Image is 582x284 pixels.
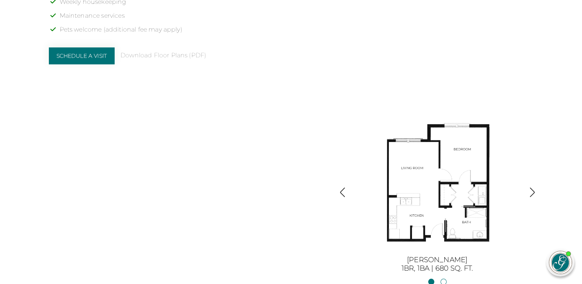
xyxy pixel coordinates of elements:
[120,52,206,60] a: Download Floor Plans (PDF)
[60,26,327,40] li: Pets welcome (additional fee may apply)
[430,78,574,241] iframe: iframe
[368,115,507,254] img: Glen_IL-Sinclair-680sf.jpg
[351,256,524,272] h3: [PERSON_NAME] 1BR, 1BA | 680 sq. ft.
[337,187,348,199] button: Show previous
[337,187,348,197] img: Show previous
[549,251,572,274] img: avatar
[49,47,115,64] a: Schedule a Visit
[60,12,327,26] li: Maintenance services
